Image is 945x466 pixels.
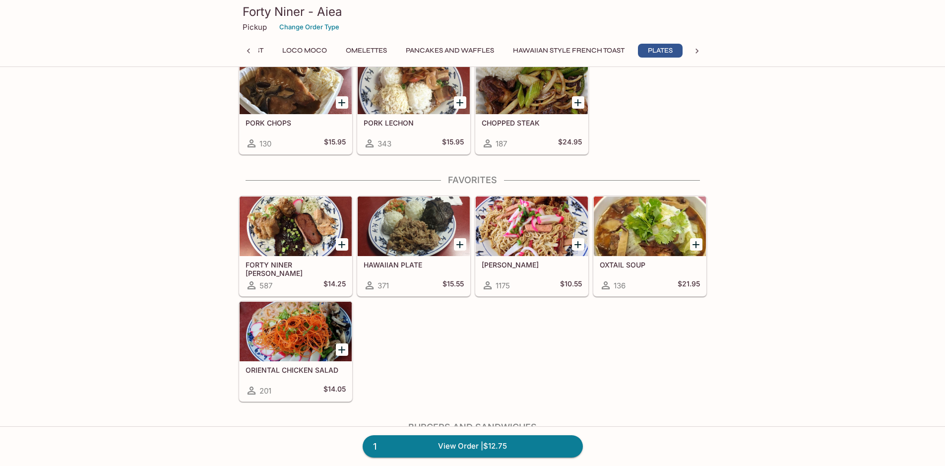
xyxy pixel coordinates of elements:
a: PORK CHOPS130$15.95 [239,54,352,154]
h5: PORK LECHON [364,119,464,127]
h5: [PERSON_NAME] [482,261,582,269]
div: ORIENTAL CHICKEN SALAD [240,302,352,361]
button: Loco Moco [277,44,332,58]
h4: Favorites [239,175,707,186]
button: Hawaiian Style French Toast [507,44,630,58]
button: Pancakes and Waffles [400,44,500,58]
button: Add CHOPPED STEAK [572,96,584,109]
div: FORTY NINER BENTO [240,197,352,256]
h5: HAWAIIAN PLATE [364,261,464,269]
a: ORIENTAL CHICKEN SALAD201$14.05 [239,301,352,401]
button: Add ORIENTAL CHICKEN SALAD [336,343,348,356]
button: Omelettes [340,44,392,58]
button: Add OXTAIL SOUP [690,238,702,251]
p: Pickup [243,22,267,32]
h5: PORK CHOPS [246,119,346,127]
div: PORK CHOPS [240,55,352,114]
h4: Burgers and Sandwiches [239,422,707,433]
h5: $21.95 [678,279,700,291]
h5: $15.55 [442,279,464,291]
span: 587 [259,281,272,290]
h5: $14.25 [323,279,346,291]
h5: $15.95 [324,137,346,149]
div: OXTAIL SOUP [594,197,706,256]
h5: CHOPPED STEAK [482,119,582,127]
span: 1175 [496,281,510,290]
h5: $24.95 [558,137,582,149]
a: HAWAIIAN PLATE371$15.55 [357,196,470,296]
a: FORTY NINER [PERSON_NAME]587$14.25 [239,196,352,296]
button: Add PORK CHOPS [336,96,348,109]
button: Add PORK LECHON [454,96,466,109]
h5: OXTAIL SOUP [600,261,700,269]
a: [PERSON_NAME]1175$10.55 [475,196,588,296]
div: HAWAIIAN PLATE [358,197,470,256]
span: 136 [614,281,626,290]
a: OXTAIL SOUP136$21.95 [593,196,706,296]
button: Add FORTY NINER BENTO [336,238,348,251]
a: PORK LECHON343$15.95 [357,54,470,154]
h5: FORTY NINER [PERSON_NAME] [246,261,346,277]
span: 371 [378,281,389,290]
a: CHOPPED STEAK187$24.95 [475,54,588,154]
a: 1View Order |$12.75 [363,435,583,457]
h5: ORIENTAL CHICKEN SALAD [246,366,346,374]
h5: $15.95 [442,137,464,149]
span: 201 [259,386,271,396]
div: CHOPPED STEAK [476,55,588,114]
span: 343 [378,139,391,148]
button: Add FRIED SAIMIN [572,238,584,251]
h5: $14.05 [323,385,346,397]
span: 130 [259,139,271,148]
button: Change Order Type [275,19,344,35]
span: 1 [367,440,382,454]
div: PORK LECHON [358,55,470,114]
div: FRIED SAIMIN [476,197,588,256]
h5: $10.55 [560,279,582,291]
h3: Forty Niner - Aiea [243,4,703,19]
button: Add HAWAIIAN PLATE [454,238,466,251]
span: 187 [496,139,507,148]
button: Plates [638,44,683,58]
